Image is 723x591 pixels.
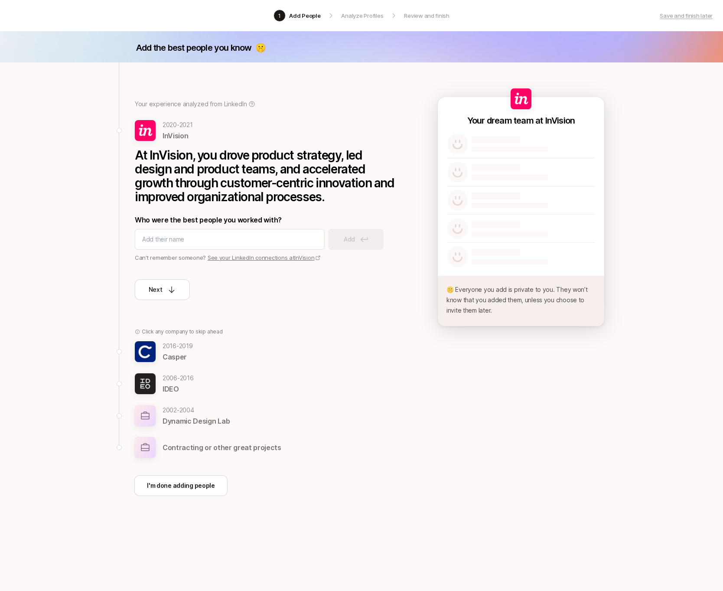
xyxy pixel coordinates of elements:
[135,214,395,225] p: Who were the best people you worked with?
[278,11,281,20] p: 1
[163,351,193,362] p: Casper
[208,254,321,261] a: See your LinkedIn connections atInVision
[135,279,190,300] button: Next
[163,130,193,141] p: InVision
[467,114,543,127] p: Your dream team at
[511,88,531,109] img: 4f82510e_9c74_4b32_bce9_92b370fb80f2.jpg
[147,480,215,491] p: I'm done adding people
[149,284,163,295] p: Next
[404,11,449,20] p: Review and finish
[135,373,156,394] img: 944e2394_202f_45dd_be13_1343af5e241c.jpg
[135,99,247,109] p: Your experience analyzed from LinkedIn
[142,234,317,245] input: Add their name
[135,120,156,141] img: 4f82510e_9c74_4b32_bce9_92b370fb80f2.jpg
[135,148,395,204] p: At InVision, you drove product strategy, led design and product teams, and accelerated growth thr...
[660,11,713,20] a: Save and finish later
[136,42,252,54] p: Add the best people you know
[163,373,194,383] p: 2006 - 2016
[163,341,193,351] p: 2016 - 2019
[163,415,230,427] p: Dynamic Design Lab
[163,383,194,395] p: IDEO
[545,114,575,127] p: InVision
[163,120,193,130] p: 2020 - 2021
[135,253,395,262] p: Can’t remember someone?
[447,162,468,183] img: default-avatar.svg
[134,475,228,496] button: I'm done adding people
[135,437,156,458] img: other-company-logo.svg
[142,328,223,336] p: Click any company to skip ahead
[289,11,320,20] p: Add People
[447,134,468,154] img: default-avatar.svg
[255,42,266,54] p: 🤫
[341,11,383,20] p: Analyze Profiles
[447,246,468,267] img: default-avatar.svg
[135,405,156,426] img: other-company-logo.svg
[447,218,468,239] img: default-avatar.svg
[447,190,468,211] img: default-avatar.svg
[135,341,156,362] img: f9729ba1_078f_4cfa_aac7_ba0c5d0a4dd8.jpg
[163,442,281,453] p: Contracting or other great projects
[446,284,596,316] p: 🤫 Everyone you add is private to you. They won’t know that you added them, unless you choose to i...
[163,405,230,415] p: 2002 - 2004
